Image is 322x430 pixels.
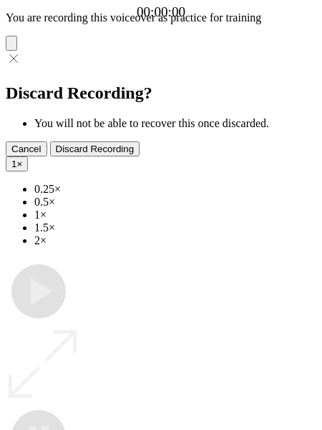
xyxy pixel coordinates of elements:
li: 1.5× [34,221,316,234]
li: 0.25× [34,183,316,196]
li: You will not be able to recover this once discarded. [34,117,316,130]
li: 2× [34,234,316,247]
a: 00:00:00 [137,4,185,20]
p: You are recording this voiceover as practice for training [6,11,316,24]
h2: Discard Recording? [6,84,316,103]
span: 1 [11,159,16,169]
button: 1× [6,156,28,171]
li: 1× [34,209,316,221]
li: 0.5× [34,196,316,209]
button: Discard Recording [50,141,140,156]
button: Cancel [6,141,47,156]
